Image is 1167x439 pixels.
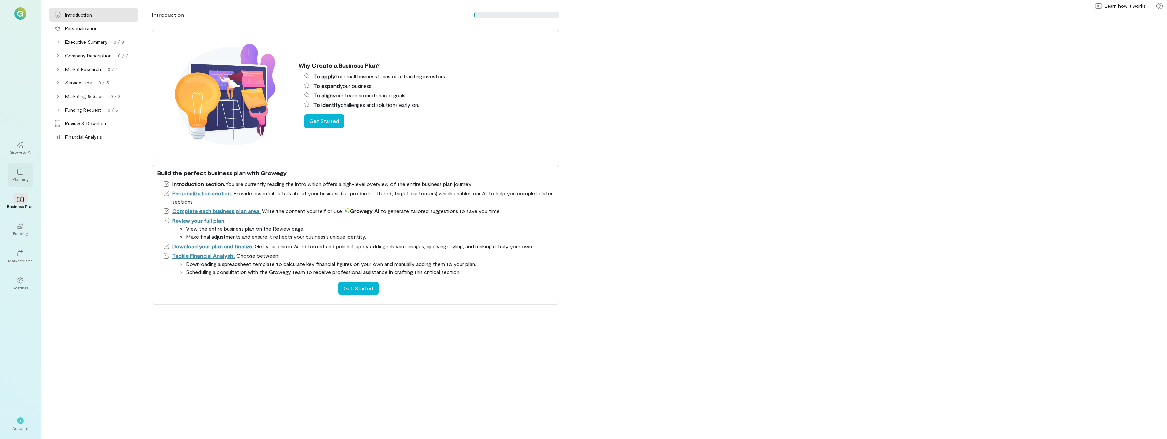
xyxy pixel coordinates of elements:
div: Settings [13,285,28,290]
img: Why create a business plan [157,34,293,155]
span: To expand [313,82,340,89]
a: Marketplace [8,244,33,269]
div: 0 / 4 [108,66,118,73]
div: Growegy AI [9,149,32,155]
li: Get your plan in Word format and polish it up by adding relevant images, applying styling, and ma... [163,242,554,250]
div: Build the perfect business plan with Growegy [157,169,554,177]
div: Why Create a Business Plan? [299,61,554,70]
span: Introduction section. [172,180,225,187]
div: Funding Request [65,107,101,113]
span: To identify [313,101,341,108]
div: · [107,93,108,100]
div: Planning [12,176,28,182]
li: challenges and solutions early on. [304,101,554,109]
a: Tackle Financial Analysis. [172,252,235,259]
div: *Account [8,412,33,436]
div: Introduction [152,12,184,18]
button: Get Started [338,282,379,295]
div: · [104,66,105,73]
a: Planning [8,163,33,187]
div: Executive Summary [65,39,107,45]
div: Funding [13,231,28,236]
li: Provide essential details about your business (i.e. products offered, target customers) which ena... [163,189,554,206]
div: Introduction [65,12,92,18]
a: Review your full plan. [172,217,226,224]
li: your team around shared goals. [304,91,554,99]
div: Business Plan [7,204,34,209]
li: Make final adjustments and ensure it reflects your business’s unique identity. [186,233,554,241]
a: Personalization section. [172,190,232,196]
li: You are currently reading the intro which offers a high-level overview of the entire business pla... [163,180,554,188]
div: Review & Download [65,120,108,127]
div: Service Line [65,79,92,86]
a: Funding [8,217,33,242]
div: · [104,107,105,113]
a: Growegy AI [8,136,33,160]
a: Business Plan [8,190,33,214]
div: Company Description [65,52,112,59]
span: Learn how it works [1105,3,1146,9]
a: Complete each business plan area. [172,208,261,214]
span: Growegy AI [343,208,379,214]
div: Account [12,425,29,431]
button: Get Started [304,114,344,128]
li: Downloading a spreadsheet template to calculate key financial figures on your own and manually ad... [186,260,554,268]
span: To align [313,92,333,98]
div: Marketplace [8,258,33,263]
div: Personalization [65,25,98,32]
div: · [95,79,96,86]
div: 0 / 5 [108,107,118,113]
div: · [114,52,115,59]
div: 0 / 3 [118,52,129,59]
div: 0 / 5 [98,79,109,86]
div: · [110,39,111,45]
li: Scheduling a consultation with the Growegy team to receive professional assistance in crafting th... [186,268,554,276]
li: Choose between: [163,252,554,276]
li: Write the content yourself or use to generate tailored suggestions to save you time. [163,207,554,215]
div: 0 / 3 [114,39,124,45]
li: View the entire business plan on the Review page. [186,225,554,233]
li: for small business loans or attracting investors. [304,72,554,80]
li: your business. [304,82,554,90]
div: Marketing & Sales [65,93,104,100]
div: 0 / 3 [110,93,121,100]
span: To apply [313,73,336,79]
div: Financial Analysis [65,134,102,140]
a: Settings [8,271,33,296]
a: Download your plan and finalize. [172,243,253,249]
div: Market Research [65,66,101,73]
